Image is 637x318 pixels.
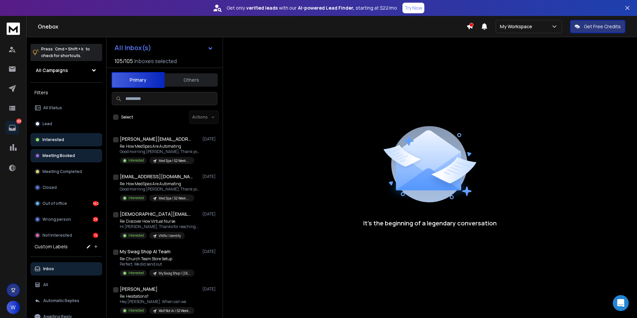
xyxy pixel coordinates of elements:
[128,196,144,200] p: Interested
[93,233,98,238] div: 74
[38,23,466,31] h1: Onebox
[128,308,144,313] p: Interested
[570,20,625,33] button: Get Free Credits
[120,136,193,142] h1: [PERSON_NAME][EMAIL_ADDRESS][DOMAIN_NAME]
[36,67,68,74] h1: All Campaigns
[613,295,629,311] div: Open Intercom Messenger
[109,41,219,54] button: All Inbox(s)
[42,185,57,190] p: Closed
[202,286,217,292] p: [DATE]
[227,5,397,11] p: Get only with our starting at $22/mo
[43,266,54,272] p: Inbox
[159,308,190,313] p: Wolf Bot Ai | 52 Week Campaign (LinkedIn)
[41,46,90,59] p: Press to check for shortcuts.
[93,217,98,222] div: 29
[120,144,199,149] p: Re: How MedSpas Are Automating
[159,196,190,201] p: Med Spa | 52 Week Campaign
[6,121,19,134] a: 263
[120,294,194,299] p: Re: Hesitations?
[31,294,102,307] button: Automatic Replies
[114,57,133,65] span: 105 / 105
[165,73,218,87] button: Others
[31,165,102,178] button: Meeting Completed
[31,197,102,210] button: Out of office160
[121,115,133,120] label: Select
[31,64,102,77] button: All Campaigns
[42,169,82,174] p: Meeting Completed
[120,286,158,292] h1: [PERSON_NAME]
[43,105,62,111] p: All Status
[120,299,194,304] p: Hey [PERSON_NAME]. When can we
[114,44,151,51] h1: All Inbox(s)
[159,158,190,163] p: Med Spa | 52 Week Campaign
[202,174,217,179] p: [DATE]
[134,57,177,65] h3: Inboxes selected
[298,5,354,11] strong: AI-powered Lead Finder,
[404,5,422,11] p: Try Now
[42,217,71,222] p: Wrong person
[402,3,424,13] button: Try Now
[42,137,64,142] p: Interested
[43,282,48,287] p: All
[93,201,98,206] div: 160
[31,229,102,242] button: Not Interested74
[120,149,199,154] p: Good morning [PERSON_NAME], Thank you for
[120,181,199,187] p: Re: How MedSpas Are Automating
[584,23,621,30] p: Get Free Credits
[7,23,20,35] img: logo
[202,136,217,142] p: [DATE]
[159,233,181,238] p: VNRx | Identify
[128,233,144,238] p: Interested
[31,133,102,146] button: Interested
[42,153,75,158] p: Meeting Booked
[35,243,68,250] h3: Custom Labels
[500,23,535,30] p: My Workspace
[42,121,52,126] p: Lead
[120,173,193,180] h1: [EMAIL_ADDRESS][DOMAIN_NAME]
[120,219,199,224] p: Re: Discover How Virtual Nurse
[42,233,72,238] p: Not Interested
[202,211,217,217] p: [DATE]
[31,88,102,97] h3: Filters
[120,224,199,229] p: Hi [PERSON_NAME], Thanks for reaching out!
[202,249,217,254] p: [DATE]
[363,218,497,228] p: It’s the beginning of a legendary conversation
[31,117,102,130] button: Lead
[7,301,20,314] button: W
[128,158,144,163] p: Interested
[31,262,102,276] button: Inbox
[31,278,102,291] button: All
[16,119,22,124] p: 263
[120,256,194,262] p: Re: Church Team Store Setup
[31,213,102,226] button: Wrong person29
[42,201,67,206] p: Out of office
[31,149,102,162] button: Meeting Booked
[31,181,102,194] button: Closed
[120,248,171,255] h1: My Swag Shop AI Team
[128,271,144,276] p: Interested
[120,211,193,217] h1: [DEMOGRAPHIC_DATA][EMAIL_ADDRESS][DOMAIN_NAME]
[31,101,102,115] button: All Status
[159,271,190,276] p: My Swag Shop | [DEMOGRAPHIC_DATA] | v2
[120,187,199,192] p: Good morning [PERSON_NAME], Thank you for
[111,72,165,88] button: Primary
[120,262,194,267] p: Perfect. We did send out
[246,5,278,11] strong: verified leads
[54,45,84,53] span: Cmd + Shift + k
[43,298,79,303] p: Automatic Replies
